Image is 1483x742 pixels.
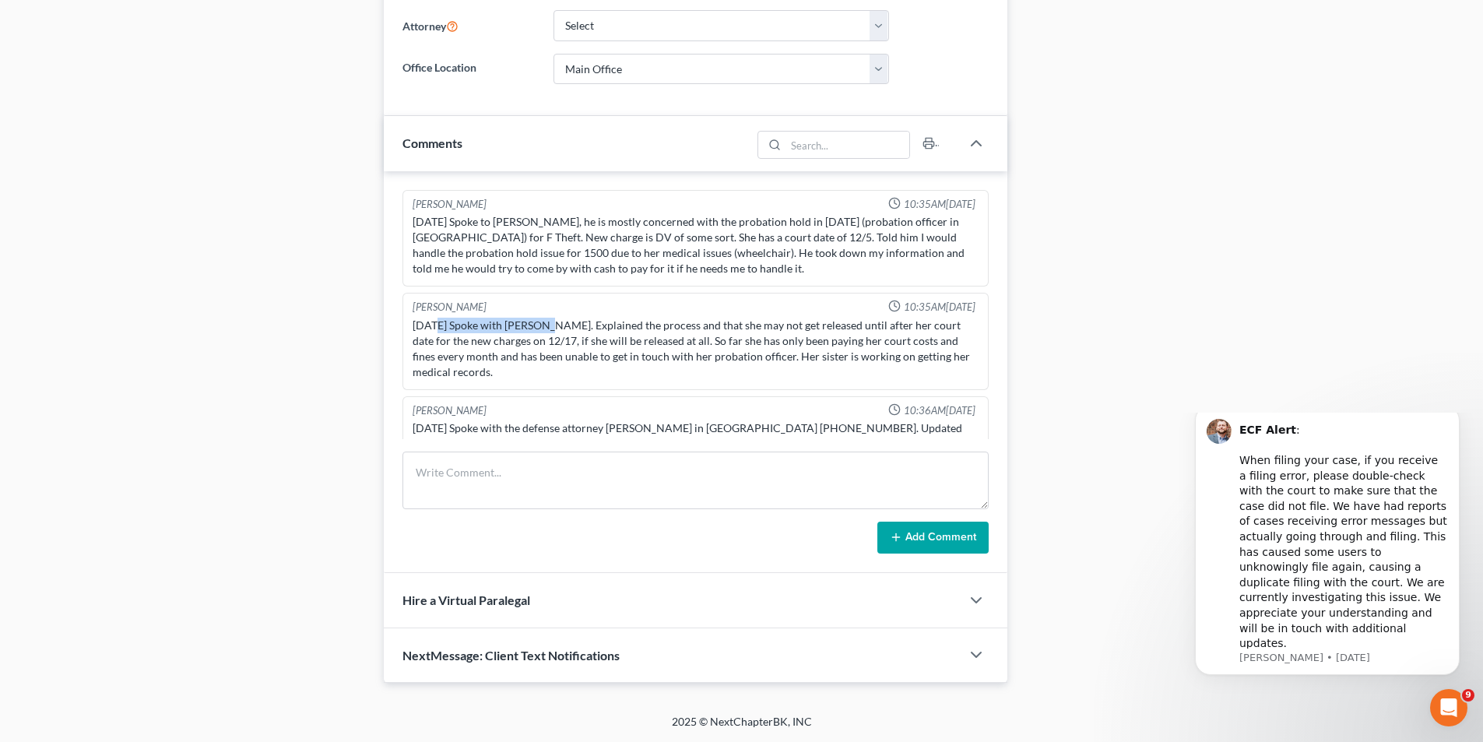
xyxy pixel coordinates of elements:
[402,648,620,663] span: NextMessage: Client Text Notifications
[413,214,979,276] div: [DATE] Spoke to [PERSON_NAME], he is mostly concerned with the probation hold in [DATE] (probatio...
[413,197,487,212] div: [PERSON_NAME]
[786,132,910,158] input: Search...
[68,2,276,236] div: Message content
[35,6,60,31] img: Profile image for James
[395,54,545,85] label: Office Location
[877,522,989,554] button: Add Comment
[413,420,979,514] div: [DATE] Spoke with the defense attorney [PERSON_NAME] in [GEOGRAPHIC_DATA] [PHONE_NUMBER]. Updated...
[68,11,125,23] b: ECF Alert
[1462,689,1474,702] span: 9
[413,300,487,315] div: [PERSON_NAME]
[1172,413,1483,734] iframe: Intercom notifications message
[298,714,1186,742] div: 2025 © NextChapterBK, INC
[413,403,487,418] div: [PERSON_NAME]
[904,197,975,212] span: 10:35AM[DATE]
[413,318,979,380] div: [DATE] Spoke with [PERSON_NAME]. Explained the process and that she may not get released until af...
[68,238,276,252] p: Message from James, sent 33w ago
[904,403,975,418] span: 10:36AM[DATE]
[1430,689,1467,726] iframe: Intercom live chat
[68,10,276,239] div: : ​ When filing your case, if you receive a filing error, please double-check with the court to m...
[402,135,462,150] span: Comments
[395,10,545,41] label: Attorney
[904,300,975,315] span: 10:35AM[DATE]
[402,593,530,607] span: Hire a Virtual Paralegal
